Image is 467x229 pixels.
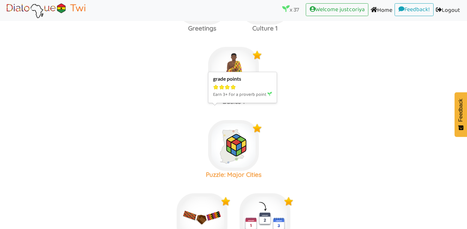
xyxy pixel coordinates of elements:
[368,3,395,18] a: Home
[282,5,299,14] p: x 37
[5,2,87,19] img: Brand
[213,91,272,99] p: Earn 3+ for a proverb point
[455,92,467,137] button: Feedback - Show survey
[252,50,262,60] img: x9Y5jP2O4Z5kwAAAABJRU5ErkJggg==
[202,171,265,178] h3: Puzzle: Major Cities
[208,47,259,98] img: akan-man-gold.ebcf6999.png
[434,3,462,18] a: Logout
[234,25,297,32] h3: Culture 1
[252,123,262,133] img: x9Y5jP2O4Z5kwAAAABJRU5ErkJggg==
[202,98,265,105] h3: Basics 1
[213,76,272,82] div: grade points
[458,99,464,122] span: Feedback
[284,197,294,206] img: x9Y5jP2O4Z5kwAAAABJRU5ErkJggg==
[306,3,368,16] a: Welcome justcoriya
[221,197,231,206] img: x9Y5jP2O4Z5kwAAAABJRU5ErkJggg==
[208,120,259,171] img: ghana-cities-rubiks-dgray3.8c345a13.png
[171,25,234,32] h3: Greetings
[395,3,434,16] a: Feedback!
